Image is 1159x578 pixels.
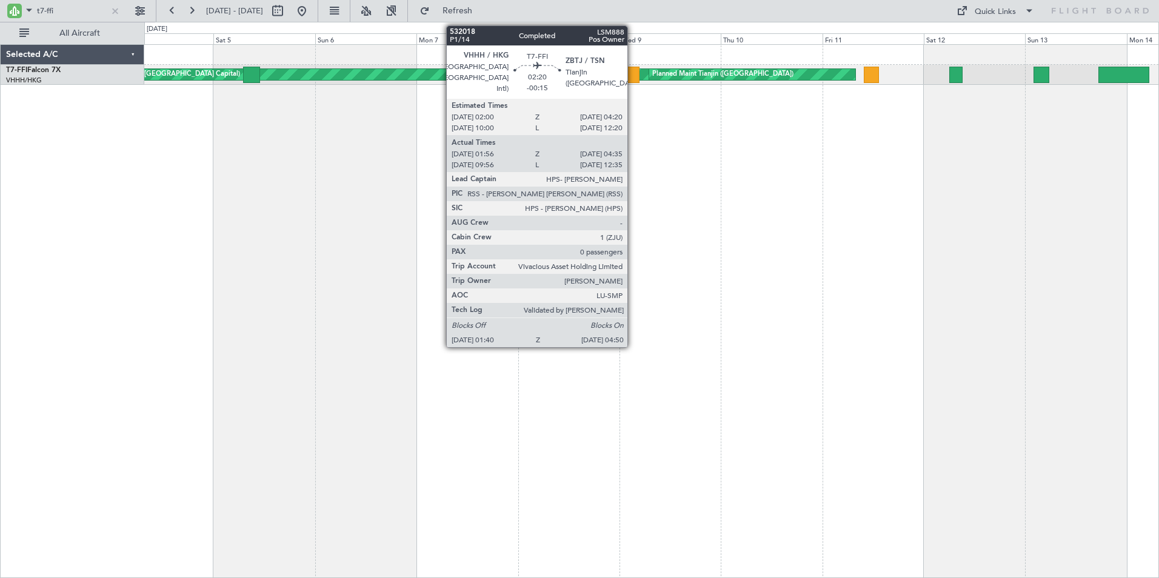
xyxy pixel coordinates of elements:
[620,33,721,44] div: Wed 9
[721,33,822,44] div: Thu 10
[315,33,416,44] div: Sun 6
[6,67,27,74] span: T7-FFI
[32,29,128,38] span: All Aircraft
[416,33,518,44] div: Mon 7
[975,6,1016,18] div: Quick Links
[6,67,61,74] a: T7-FFIFalcon 7X
[1025,33,1126,44] div: Sun 13
[13,24,132,43] button: All Aircraft
[950,1,1040,21] button: Quick Links
[37,2,107,20] input: A/C (Reg. or Type)
[924,33,1025,44] div: Sat 12
[213,33,315,44] div: Sat 5
[823,33,924,44] div: Fri 11
[206,5,263,16] span: [DATE] - [DATE]
[6,76,42,85] a: VHHH/HKG
[518,33,620,44] div: Tue 8
[112,33,213,44] div: Fri 4
[147,24,167,35] div: [DATE]
[414,1,487,21] button: Refresh
[652,65,793,84] div: Planned Maint Tianjin ([GEOGRAPHIC_DATA])
[432,7,483,15] span: Refresh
